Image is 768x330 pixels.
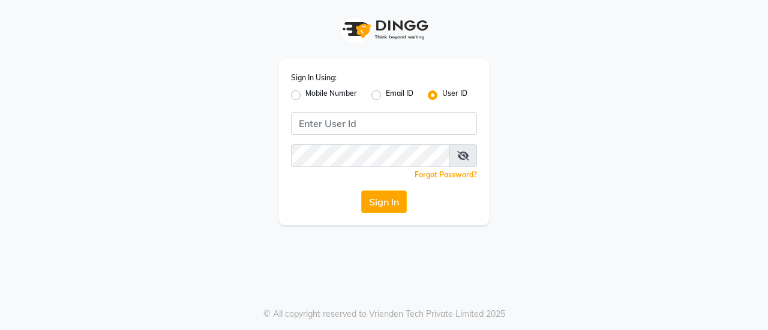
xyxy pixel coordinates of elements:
label: User ID [442,88,467,102]
button: Sign In [361,190,407,213]
label: Sign In Using: [291,72,337,83]
input: Username [291,144,450,167]
label: Email ID [386,88,413,102]
img: logo1.svg [336,12,432,47]
a: Forgot Password? [415,170,477,179]
input: Username [291,112,477,135]
label: Mobile Number [305,88,357,102]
